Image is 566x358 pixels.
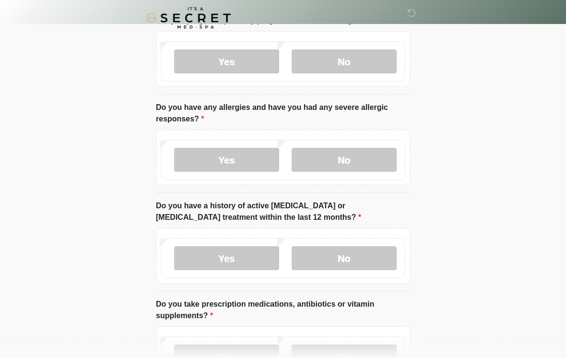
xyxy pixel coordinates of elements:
[292,247,397,271] label: No
[174,50,279,74] label: Yes
[156,102,410,125] label: Do you have any allergies and have you had any severe allergic responses?
[292,148,397,172] label: No
[156,201,410,224] label: Do you have a history of active [MEDICAL_DATA] or [MEDICAL_DATA] treatment within the last 12 mon...
[174,148,279,172] label: Yes
[292,50,397,74] label: No
[174,247,279,271] label: Yes
[146,7,231,29] img: It's A Secret Med Spa Logo
[156,299,410,322] label: Do you take prescription medications, antibiotics or vitamin supplements?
